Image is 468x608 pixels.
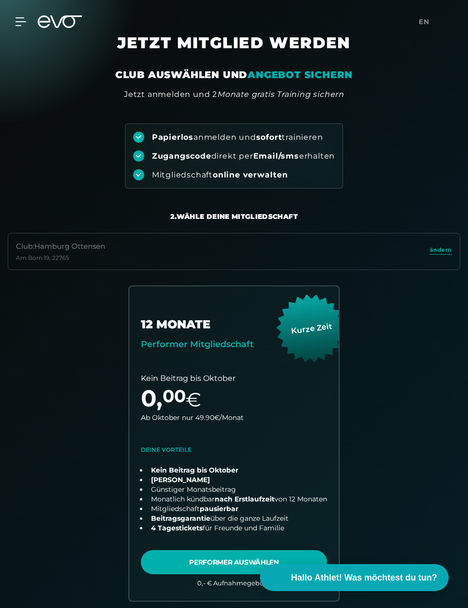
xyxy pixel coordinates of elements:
[260,564,449,591] button: Hallo Athlet! Was möchtest du tun?
[70,33,398,68] h1: JETZT MITGLIED WERDEN
[291,571,437,584] span: Hallo Athlet! Was möchtest du tun?
[256,133,282,142] strong: sofort
[152,132,323,143] div: anmelden und trainieren
[419,16,435,27] a: en
[16,254,105,262] div: Am Born 19 , 22765
[213,170,288,179] strong: online verwalten
[152,133,193,142] strong: Papierlos
[419,17,429,26] span: en
[16,241,105,252] div: Club : Hamburg Ottensen
[152,151,335,162] div: direkt per erhalten
[124,89,344,100] div: Jetzt anmelden und 2
[430,246,452,254] span: ändern
[430,246,452,257] a: ändern
[170,212,298,221] div: 2. Wähle deine Mitgliedschaft
[152,170,288,180] div: Mitgliedschaft
[253,151,299,161] strong: Email/sms
[217,90,344,99] em: Monate gratis Training sichern
[129,286,339,601] a: choose plan
[248,69,353,81] em: ANGEBOT SICHERN
[152,151,211,161] strong: Zugangscode
[115,68,353,81] div: CLUB AUSWÄHLEN UND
